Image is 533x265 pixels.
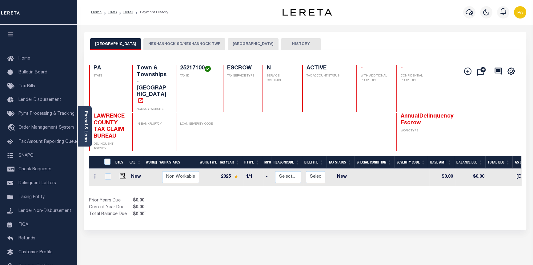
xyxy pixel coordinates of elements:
a: OMS [108,10,117,14]
a: Home [91,10,102,14]
p: TAX SERVICE TYPE [227,74,255,78]
span: - [137,114,139,119]
th: RType: activate to sort column ascending [242,156,262,169]
p: STATE [94,74,125,78]
button: [GEOGRAPHIC_DATA] [90,38,141,50]
span: Check Requests [18,167,51,172]
img: svg+xml;base64,PHN2ZyB4bWxucz0iaHR0cDovL3d3dy53My5vcmcvMjAwMC9zdmciIHBvaW50ZXItZXZlbnRzPSJub25lIi... [514,6,526,19]
p: WORK TYPE [401,129,432,133]
span: Lender Disbursement [18,98,61,102]
span: Refunds [18,236,35,241]
th: DTLS [113,156,127,169]
td: - [263,169,273,186]
p: TAX ACCOUNT STATUS [307,74,349,78]
p: WITH ADDITIONAL PROPERTY [361,74,389,83]
td: 1/1 [243,169,263,186]
span: Bulletin Board [18,70,47,75]
p: DELINQUENT AGENCY [94,142,125,151]
th: ReasonCode: activate to sort column ascending [271,156,302,169]
span: $0.00 [132,197,146,204]
p: SERVICE OVERRIDE [267,74,295,83]
button: NESHANNOCK SD/NESHANNOCK TWP [143,38,225,50]
span: Home [18,56,30,61]
td: Total Balance Due [89,211,132,218]
h4: PA [94,65,125,72]
span: Lender Non-Disbursement [18,209,71,213]
img: Star.svg [234,174,238,178]
th: Base Amt: activate to sort column ascending [428,156,454,169]
th: &nbsp; [101,156,113,169]
span: Delinquent Letters [18,181,56,185]
span: - [401,65,403,71]
p: AGENCY WEBSITE [137,107,168,112]
span: - [361,65,363,71]
p: LOAN SEVERITY CODE [180,122,215,126]
th: MPO [262,156,271,169]
button: [GEOGRAPHIC_DATA] [228,38,279,50]
th: WorkQ [143,156,157,169]
i: travel_explore [7,124,17,132]
span: Customer Profile [18,250,52,255]
h4: N [267,65,295,72]
p: CONFIDENTIAL PROPERTY [401,74,432,83]
p: TAX ID [180,74,215,78]
h4: Town & Townships - [GEOGRAPHIC_DATA] [137,65,168,105]
span: AnnualDelinquency Escrow [401,114,454,126]
th: Tax Status: activate to sort column ascending [326,156,354,169]
th: Tax Year: activate to sort column ascending [217,156,242,169]
th: CAL: activate to sort column ascending [127,156,143,169]
th: &nbsp;&nbsp;&nbsp;&nbsp;&nbsp;&nbsp;&nbsp;&nbsp;&nbsp;&nbsp; [89,156,101,169]
h4: 25217100 [180,65,215,72]
td: Prior Years Due [89,197,132,204]
th: Balance Due: activate to sort column ascending [454,156,485,169]
td: Current Year Due [89,204,132,211]
th: Severity Code: activate to sort column ascending [394,156,428,169]
h4: ESCROW [227,65,255,72]
li: Payment History [133,10,168,15]
span: LAWRENCE COUNTY TAX CLAIM BUREAU [94,114,125,139]
span: $0.00 [132,211,146,218]
a: Detail [123,10,133,14]
th: Work Status [157,156,199,169]
th: Special Condition: activate to sort column ascending [354,156,394,169]
span: $0.00 [132,204,146,211]
button: HISTORY [281,38,321,50]
th: Total DLQ: activate to sort column ascending [485,156,512,169]
td: $0.00 [429,169,455,186]
span: Pymt Processing & Tracking [18,112,74,116]
span: - [180,114,182,119]
img: logo-dark.svg [283,9,332,16]
th: BillType: activate to sort column ascending [302,156,326,169]
span: Tax Amount Reporting Queue [18,140,78,144]
td: 2025 [218,169,243,186]
span: SNAPQ [18,153,34,158]
span: Order Management System [18,126,74,130]
td: $0.00 [455,169,487,186]
td: New [129,169,146,186]
span: Taxing Entity [18,195,45,199]
td: New [328,169,356,186]
span: Tax Bills [18,84,35,89]
h4: ACTIVE [307,65,349,72]
span: TIQA [18,222,28,227]
th: Work Type [197,156,217,169]
p: IN BANKRUPTCY [137,122,168,126]
a: Parcel & Loan [83,111,88,142]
